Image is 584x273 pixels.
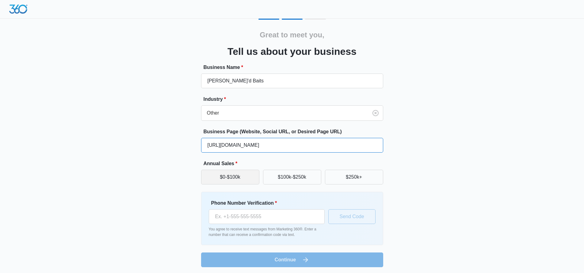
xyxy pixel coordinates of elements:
p: You agree to receive text messages from Marketing 360®. Enter a number that can receive a confirm... [209,226,325,237]
label: Phone Number Verification [211,199,327,207]
label: Business Page (Website, Social URL, or Desired Page URL) [204,128,386,135]
input: e.g. janesplumbing.com [201,138,383,153]
h3: Tell us about your business [227,44,357,59]
button: $250k+ [325,170,383,184]
button: Clear [371,108,380,118]
label: Annual Sales [204,160,386,167]
button: $0-$100k [201,170,259,184]
label: Business Name [204,64,386,71]
input: Ex. +1-555-555-5555 [209,209,325,224]
input: e.g. Jane's Plumbing [201,74,383,88]
button: $100k-$250k [263,170,321,184]
label: Industry [204,96,386,103]
h2: Great to meet you, [260,29,324,40]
